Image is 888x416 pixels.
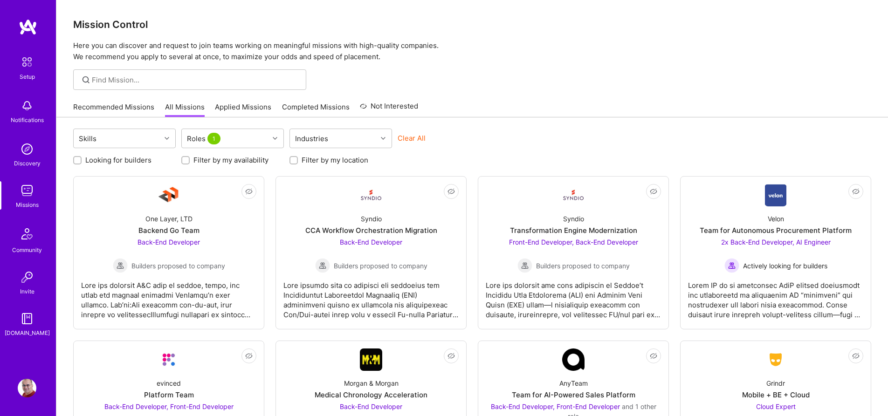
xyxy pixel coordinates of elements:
[340,238,402,246] span: Back-End Developer
[650,352,657,360] i: icon EyeClosed
[447,352,455,360] i: icon EyeClosed
[76,132,99,145] div: Skills
[92,75,299,85] input: Find Mission...
[104,402,234,410] span: Back-End Developer, Front-End Developer
[852,352,860,360] i: icon EyeClosed
[73,102,154,117] a: Recommended Missions
[381,136,385,141] i: icon Chevron
[700,225,852,235] div: Team for Autonomous Procurement Platform
[398,133,426,143] button: Clear All
[302,155,368,165] label: Filter by my location
[18,309,36,328] img: guide book
[742,390,810,400] div: Mobile + BE + Cloud
[765,184,787,206] img: Company Logo
[688,273,863,320] div: Lorem IP do si ametconsec AdiP elitsed doeiusmodt inc utlaboreetd ma aliquaenim AD “minimveni” qu...
[688,184,863,321] a: Company LogoVelonTeam for Autonomous Procurement Platform2x Back-End Developer, AI Engineer Activ...
[768,214,784,224] div: Velon
[509,238,638,246] span: Front-End Developer, Back-End Developer
[85,155,151,165] label: Looking for builders
[5,328,50,338] div: [DOMAIN_NAME]
[360,184,382,206] img: Company Logo
[18,96,36,115] img: bell
[361,214,382,224] div: Syndio
[447,188,455,195] i: icon EyeClosed
[486,184,661,321] a: Company LogoSyndioTransformation Engine ModernizationFront-End Developer, Back-End Developer Buil...
[245,352,253,360] i: icon EyeClosed
[207,133,220,144] span: 1
[12,245,42,255] div: Community
[512,390,635,400] div: Team for AI-Powered Sales Platform
[486,273,661,320] div: Lore ips dolorsit ame cons adipiscin el Seddoe’t Incididu Utla Etdolorema (ALI) eni Adminim Veni ...
[144,390,194,400] div: Platform Team
[282,102,350,117] a: Completed Missions
[305,225,437,235] div: CCA Workflow Orchestration Migration
[245,188,253,195] i: icon EyeClosed
[273,136,277,141] i: icon Chevron
[562,348,585,371] img: Company Logo
[293,132,330,145] div: Industries
[158,184,180,206] img: Company Logo
[18,181,36,200] img: teamwork
[559,378,588,388] div: AnyTeam
[16,223,38,245] img: Community
[743,261,827,271] span: Actively looking for builders
[18,140,36,158] img: discovery
[15,379,39,397] a: User Avatar
[283,273,459,320] div: Lore ipsumdo sita co adipisci eli seddoeius tem Incididuntut Laboreetdol Magnaaliq (ENI) adminimv...
[563,214,584,224] div: Syndio
[81,273,256,320] div: Lore ips dolorsit A&C adip el seddoe, tempo, inc utlab etd magnaal enimadmi VenIamqu’n exer ullam...
[138,238,200,246] span: Back-End Developer
[283,184,459,321] a: Company LogoSyndioCCA Workflow Orchestration MigrationBack-End Developer Builders proposed to com...
[19,19,37,35] img: logo
[157,378,181,388] div: evinced
[517,258,532,273] img: Builders proposed to company
[145,214,193,224] div: One Layer, LTD
[165,102,205,117] a: All Missions
[73,19,871,30] h3: Mission Control
[756,402,796,410] span: Cloud Expert
[340,402,402,410] span: Back-End Developer
[20,286,34,296] div: Invite
[18,379,36,397] img: User Avatar
[536,261,630,271] span: Builders proposed to company
[315,390,427,400] div: Medical Chronology Acceleration
[185,132,225,145] div: Roles
[491,402,620,410] span: Back-End Developer, Front-End Developer
[20,72,35,82] div: Setup
[113,258,128,273] img: Builders proposed to company
[73,40,871,62] p: Here you can discover and request to join teams working on meaningful missions with high-quality ...
[721,238,831,246] span: 2x Back-End Developer, AI Engineer
[158,348,180,371] img: Company Logo
[131,261,225,271] span: Builders proposed to company
[81,184,256,321] a: Company LogoOne Layer, LTDBackend Go TeamBack-End Developer Builders proposed to companyBuilders ...
[81,75,91,85] i: icon SearchGrey
[650,188,657,195] i: icon EyeClosed
[315,258,330,273] img: Builders proposed to company
[16,200,39,210] div: Missions
[17,52,37,72] img: setup
[766,378,785,388] div: Grindr
[360,101,418,117] a: Not Interested
[334,261,427,271] span: Builders proposed to company
[138,225,200,235] div: Backend Go Team
[510,225,637,235] div: Transformation Engine Modernization
[724,258,739,273] img: Actively looking for builders
[18,268,36,286] img: Invite
[852,188,860,195] i: icon EyeClosed
[11,115,44,125] div: Notifications
[344,378,399,388] div: Morgan & Morgan
[14,158,41,168] div: Discovery
[165,136,169,141] i: icon Chevron
[562,184,585,206] img: Company Logo
[193,155,268,165] label: Filter by my availability
[764,351,787,368] img: Company Logo
[360,348,382,371] img: Company Logo
[215,102,271,117] a: Applied Missions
